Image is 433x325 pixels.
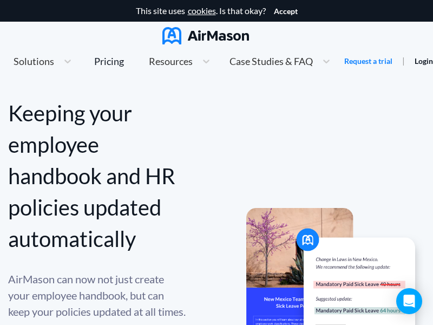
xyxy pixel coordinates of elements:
a: Login [415,56,433,66]
div: AirMason can now not just create your employee handbook, but can keep your policies updated at al... [8,271,187,320]
div: Open Intercom Messenger [396,288,422,314]
a: Request a trial [344,56,392,67]
span: Solutions [14,56,54,66]
span: | [402,55,405,66]
div: Keeping your employee handbook and HR policies updated automatically [8,97,187,255]
span: Resources [149,56,193,66]
img: AirMason Logo [162,27,249,44]
a: Pricing [94,51,124,71]
div: Pricing [94,56,124,66]
span: Case Studies & FAQ [229,56,313,66]
button: Accept cookies [274,7,298,16]
a: cookies [188,6,216,16]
